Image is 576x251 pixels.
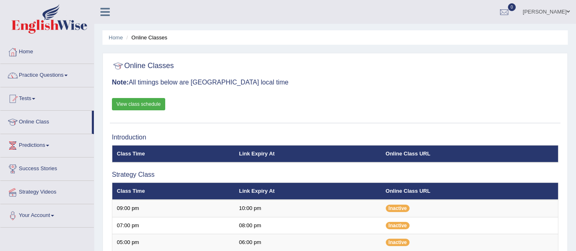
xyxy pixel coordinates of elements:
[109,34,123,41] a: Home
[386,239,410,246] span: Inactive
[0,111,92,131] a: Online Class
[0,41,94,61] a: Home
[234,217,381,234] td: 08:00 pm
[112,79,129,86] b: Note:
[112,145,234,162] th: Class Time
[386,222,410,229] span: Inactive
[0,64,94,84] a: Practice Questions
[112,79,558,86] h3: All timings below are [GEOGRAPHIC_DATA] local time
[112,171,558,178] h3: Strategy Class
[0,134,94,155] a: Predictions
[0,204,94,225] a: Your Account
[386,205,410,212] span: Inactive
[112,200,234,217] td: 09:00 pm
[112,60,174,72] h2: Online Classes
[112,134,558,141] h3: Introduction
[124,34,167,41] li: Online Classes
[234,183,381,200] th: Link Expiry At
[234,200,381,217] td: 10:00 pm
[112,98,165,110] a: View class schedule
[0,181,94,201] a: Strategy Videos
[112,183,234,200] th: Class Time
[0,157,94,178] a: Success Stories
[0,87,94,108] a: Tests
[381,183,558,200] th: Online Class URL
[234,145,381,162] th: Link Expiry At
[381,145,558,162] th: Online Class URL
[508,3,516,11] span: 0
[112,217,234,234] td: 07:00 pm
